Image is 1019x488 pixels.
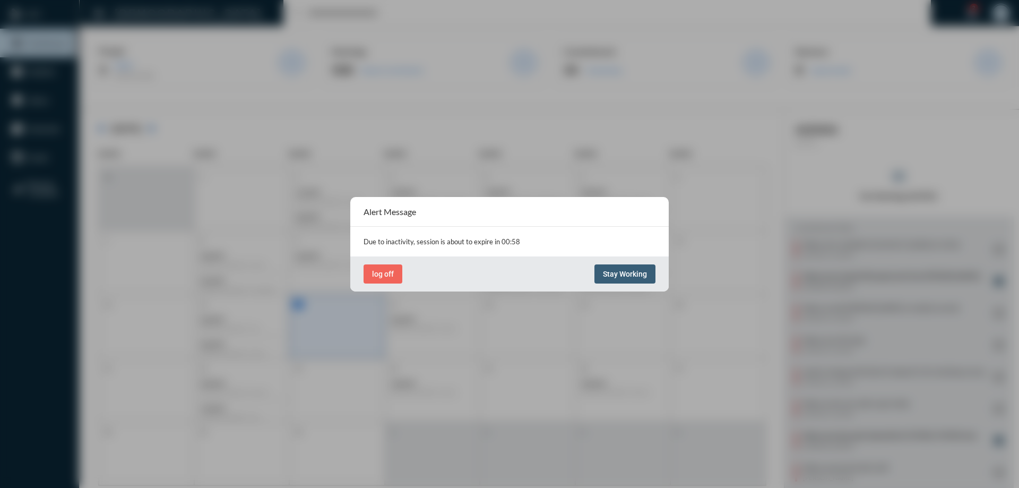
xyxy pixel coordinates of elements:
h2: Alert Message [364,207,416,217]
span: log off [372,270,394,278]
button: Stay Working [594,264,655,284]
button: log off [364,264,402,284]
p: Due to inactivity, session is about to expire in 00:58 [364,237,655,246]
span: Stay Working [603,270,647,278]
